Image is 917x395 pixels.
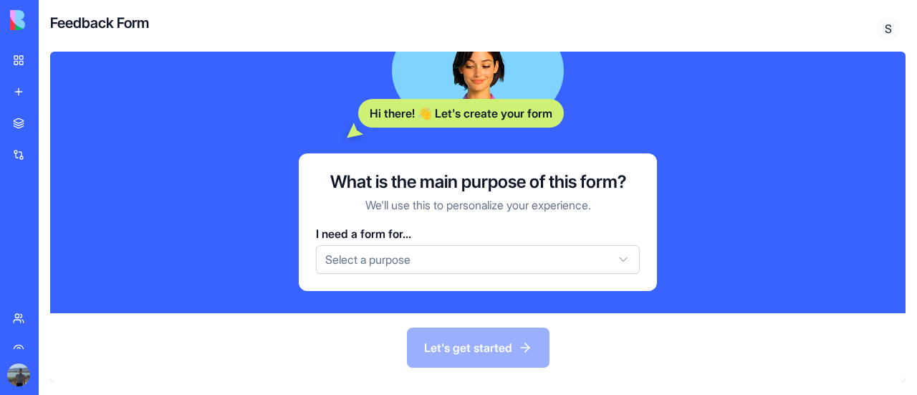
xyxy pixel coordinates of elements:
div: Hi there! 👋 Let's create your form [358,99,564,128]
span: S [877,17,900,40]
img: ACg8ocLjlcIU3OgKUp_j0mxcIsRVwcxtK1PHDZY82v1uajWLStHDXus=s96-c [7,363,30,386]
img: logo [10,10,99,30]
h3: What is the main purpose of this form? [330,171,626,194]
h4: Feedback Form [50,13,149,33]
span: I need a form for... [316,227,411,241]
p: We'll use this to personalize your experience. [365,196,591,214]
